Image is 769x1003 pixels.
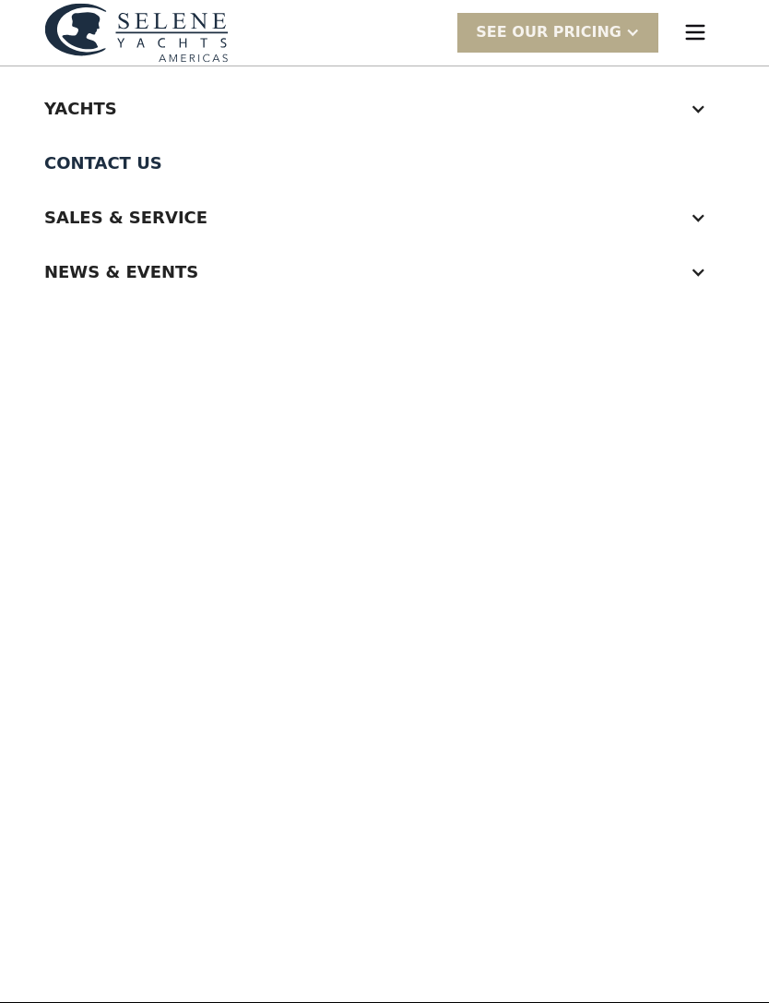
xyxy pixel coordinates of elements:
[44,190,725,245] div: Sales & Service
[44,3,229,63] img: logo
[666,3,725,62] div: menu
[44,205,688,230] div: Sales & Service
[44,245,725,299] div: News & EVENTS
[44,3,229,63] a: home
[457,13,658,53] div: SEE Our Pricing
[44,259,688,284] div: News & EVENTS
[44,96,688,121] div: Yachts
[44,81,725,136] div: Yachts
[44,136,725,190] a: Contact Us
[476,21,621,43] div: SEE Our Pricing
